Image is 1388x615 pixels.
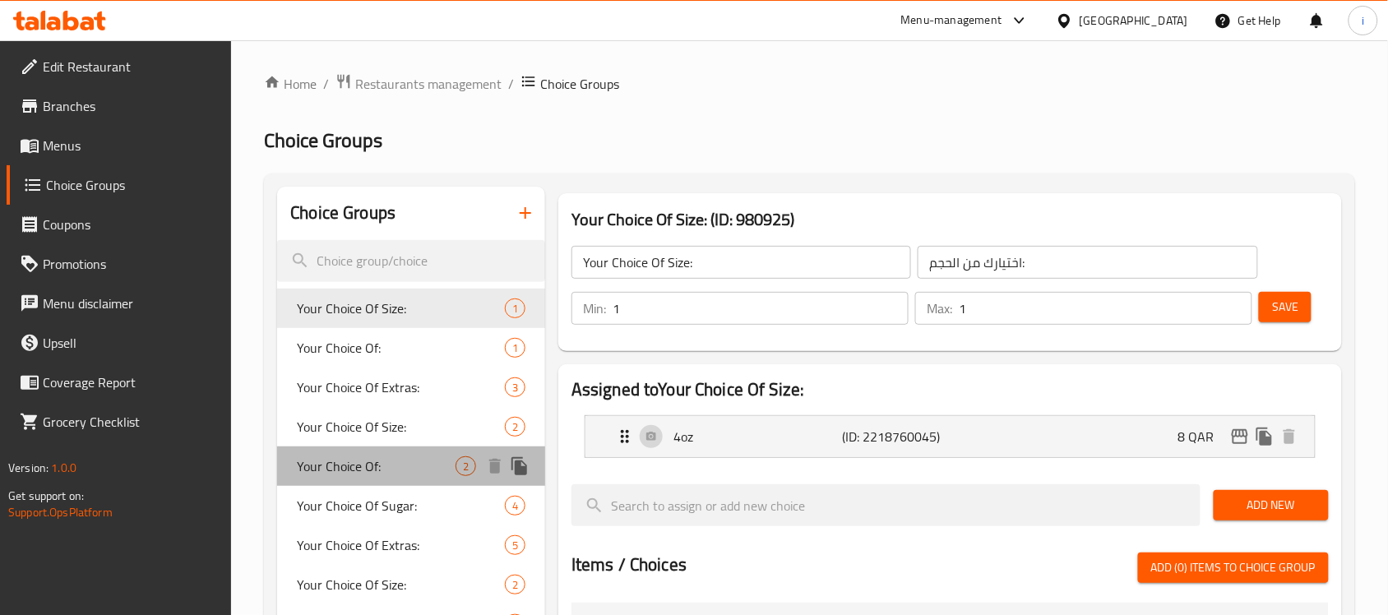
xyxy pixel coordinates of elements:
[297,417,505,437] span: Your Choice Of Size:
[506,577,525,593] span: 2
[8,457,49,479] span: Version:
[1151,557,1316,578] span: Add (0) items to choice group
[506,301,525,317] span: 1
[43,57,219,76] span: Edit Restaurant
[483,454,507,479] button: delete
[323,74,329,94] li: /
[297,377,505,397] span: Your Choice Of Extras:
[7,402,232,442] a: Grocery Checklist
[1362,12,1364,30] span: i
[506,419,525,435] span: 2
[508,74,514,94] li: /
[505,298,525,318] div: Choices
[297,456,456,476] span: Your Choice Of:
[456,456,476,476] div: Choices
[1272,297,1298,317] span: Save
[505,575,525,594] div: Choices
[1252,424,1277,449] button: duplicate
[1138,553,1329,583] button: Add (0) items to choice group
[571,553,687,577] h2: Items / Choices
[7,205,232,244] a: Coupons
[505,496,525,516] div: Choices
[43,136,219,155] span: Menus
[277,407,545,446] div: Your Choice Of Size:2
[1080,12,1188,30] div: [GEOGRAPHIC_DATA]
[7,86,232,126] a: Branches
[43,372,219,392] span: Coverage Report
[1214,490,1329,520] button: Add New
[277,289,545,328] div: Your Choice Of Size:1
[571,206,1329,233] h3: Your Choice Of Size: (ID: 980925)
[7,363,232,402] a: Coverage Report
[571,409,1329,465] li: Expand
[7,323,232,363] a: Upsell
[673,427,842,446] p: 4oz
[46,175,219,195] span: Choice Groups
[1277,424,1302,449] button: delete
[43,254,219,274] span: Promotions
[297,298,505,318] span: Your Choice Of Size:
[8,485,84,506] span: Get support on:
[7,284,232,323] a: Menu disclaimer
[901,11,1002,30] div: Menu-management
[540,74,619,94] span: Choice Groups
[507,454,532,479] button: duplicate
[505,535,525,555] div: Choices
[297,575,505,594] span: Your Choice Of Size:
[277,446,545,486] div: Your Choice Of:2deleteduplicate
[43,294,219,313] span: Menu disclaimer
[506,380,525,395] span: 3
[297,496,505,516] span: Your Choice Of Sugar:
[571,484,1201,526] input: search
[506,340,525,356] span: 1
[927,298,952,318] p: Max:
[264,74,317,94] a: Home
[277,486,545,525] div: Your Choice Of Sugar:4
[7,244,232,284] a: Promotions
[506,538,525,553] span: 5
[277,240,545,282] input: search
[585,416,1315,457] div: Expand
[51,457,76,479] span: 1.0.0
[456,459,475,474] span: 2
[290,201,396,225] h2: Choice Groups
[842,427,955,446] p: (ID: 2218760045)
[355,74,502,94] span: Restaurants management
[297,535,505,555] span: Your Choice Of Extras:
[277,525,545,565] div: Your Choice Of Extras:5
[43,412,219,432] span: Grocery Checklist
[7,126,232,165] a: Menus
[571,377,1329,402] h2: Assigned to Your Choice Of Size:
[335,73,502,95] a: Restaurants management
[7,165,232,205] a: Choice Groups
[277,565,545,604] div: Your Choice Of Size:2
[277,368,545,407] div: Your Choice Of Extras:3
[8,502,113,523] a: Support.OpsPlatform
[43,333,219,353] span: Upsell
[505,417,525,437] div: Choices
[277,328,545,368] div: Your Choice Of:1
[264,122,382,159] span: Choice Groups
[7,47,232,86] a: Edit Restaurant
[1228,424,1252,449] button: edit
[583,298,606,318] p: Min:
[505,338,525,358] div: Choices
[1259,292,1312,322] button: Save
[1227,495,1316,516] span: Add New
[505,377,525,397] div: Choices
[43,96,219,116] span: Branches
[297,338,505,358] span: Your Choice Of:
[43,215,219,234] span: Coupons
[1178,427,1228,446] p: 8 QAR
[506,498,525,514] span: 4
[264,73,1355,95] nav: breadcrumb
